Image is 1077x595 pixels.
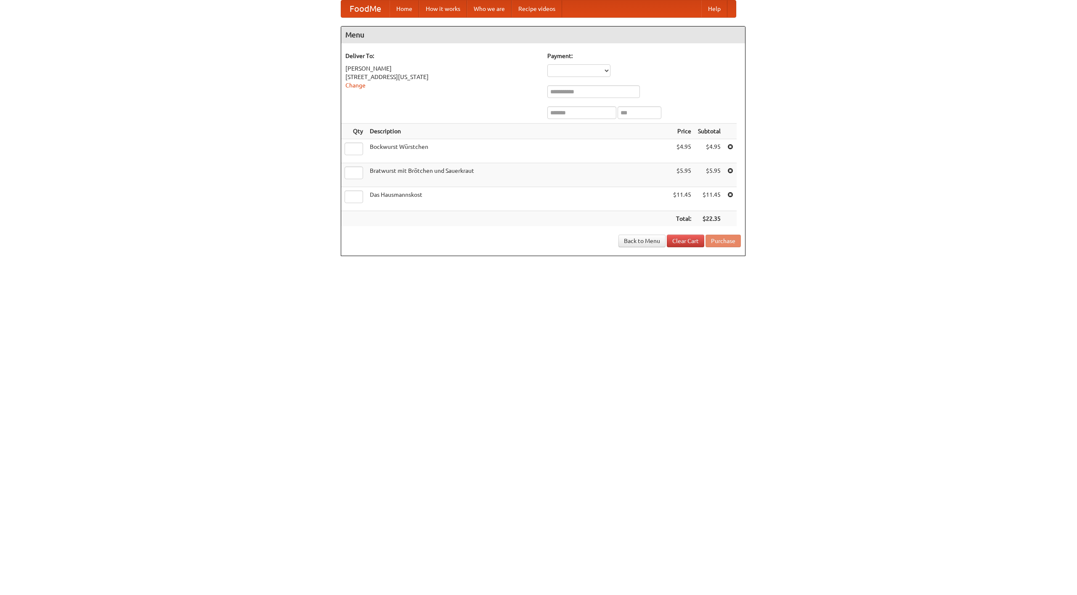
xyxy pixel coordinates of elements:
[366,163,670,187] td: Bratwurst mit Brötchen und Sauerkraut
[547,52,741,60] h5: Payment:
[345,52,539,60] h5: Deliver To:
[618,235,666,247] a: Back to Menu
[695,187,724,211] td: $11.45
[390,0,419,17] a: Home
[695,139,724,163] td: $4.95
[695,211,724,227] th: $22.35
[345,82,366,89] a: Change
[419,0,467,17] a: How it works
[345,73,539,81] div: [STREET_ADDRESS][US_STATE]
[366,187,670,211] td: Das Hausmannskost
[706,235,741,247] button: Purchase
[341,0,390,17] a: FoodMe
[512,0,562,17] a: Recipe videos
[341,26,745,43] h4: Menu
[695,163,724,187] td: $5.95
[670,187,695,211] td: $11.45
[670,211,695,227] th: Total:
[701,0,727,17] a: Help
[345,64,539,73] div: [PERSON_NAME]
[670,124,695,139] th: Price
[366,139,670,163] td: Bockwurst Würstchen
[670,163,695,187] td: $5.95
[467,0,512,17] a: Who we are
[667,235,704,247] a: Clear Cart
[670,139,695,163] td: $4.95
[341,124,366,139] th: Qty
[366,124,670,139] th: Description
[695,124,724,139] th: Subtotal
